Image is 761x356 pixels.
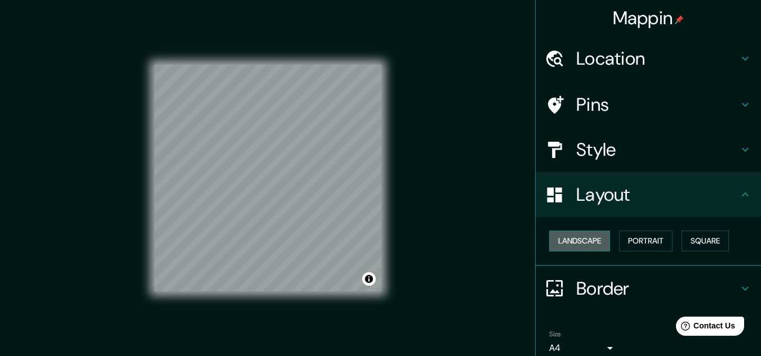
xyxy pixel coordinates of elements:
[536,266,761,311] div: Border
[536,172,761,217] div: Layout
[576,47,738,70] h4: Location
[576,183,738,206] h4: Layout
[549,329,561,339] label: Size
[536,82,761,127] div: Pins
[619,231,673,251] button: Portrait
[576,138,738,161] h4: Style
[536,127,761,172] div: Style
[576,93,738,116] h4: Pins
[576,277,738,300] h4: Border
[362,272,376,286] button: Toggle attribution
[154,65,381,291] canvas: Map
[675,15,684,24] img: pin-icon.png
[682,231,729,251] button: Square
[536,36,761,81] div: Location
[549,231,610,251] button: Landscape
[661,312,749,344] iframe: Help widget launcher
[613,7,684,29] h4: Mappin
